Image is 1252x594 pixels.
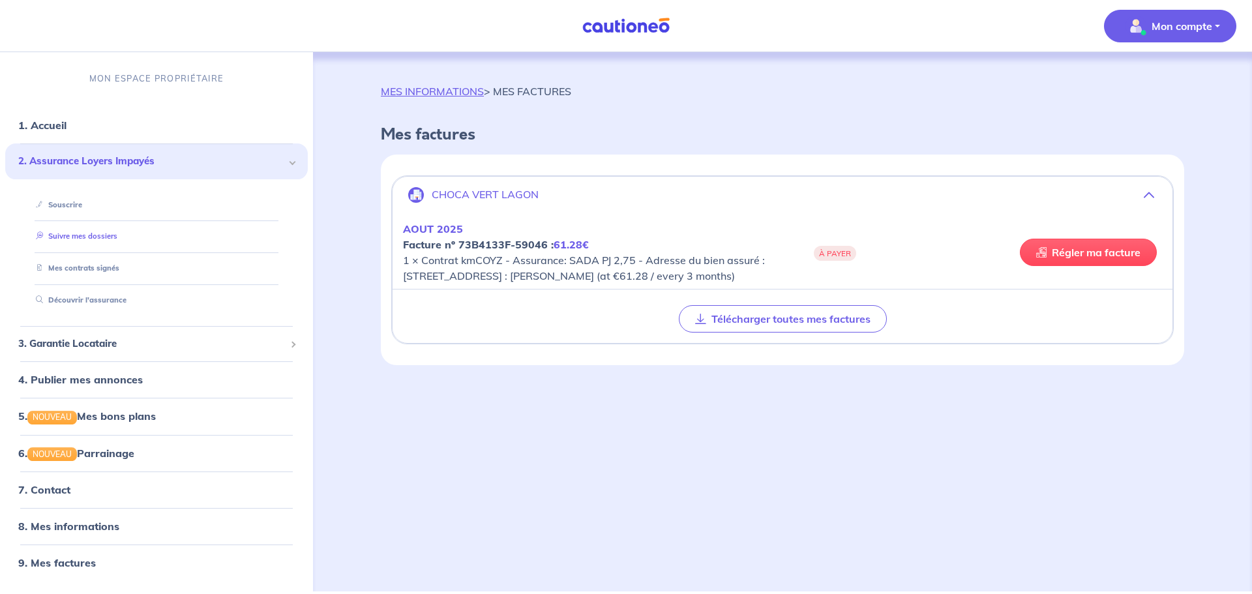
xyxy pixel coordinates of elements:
[381,83,571,99] p: > MES FACTURES
[814,246,856,261] span: À PAYER
[18,483,70,496] a: 7. Contact
[408,187,424,203] img: illu_company.svg
[5,366,308,393] div: 4. Publier mes annonces
[21,226,292,248] div: Suivre mes dossiers
[18,520,119,533] a: 8. Mes informations
[18,373,143,386] a: 4. Publier mes annonces
[1104,10,1236,42] button: illu_account_valid_menu.svgMon compte
[1125,16,1146,37] img: illu_account_valid_menu.svg
[393,179,1172,211] button: CHOCA VERT LAGON
[5,550,308,576] div: 9. Mes factures
[5,440,308,466] div: 6.NOUVEAUParrainage
[31,295,127,304] a: Découvrir l'assurance
[381,125,1184,144] h4: Mes factures
[554,238,589,251] em: 61.28€
[5,403,308,429] div: 5.NOUVEAUMes bons plans
[403,222,463,235] em: AOUT 2025
[21,194,292,216] div: Souscrire
[18,154,285,169] span: 2. Assurance Loyers Impayés
[5,477,308,503] div: 7. Contact
[5,112,308,138] div: 1. Accueil
[18,447,134,460] a: 6.NOUVEAUParrainage
[18,119,67,132] a: 1. Accueil
[89,72,224,85] p: MON ESPACE PROPRIÉTAIRE
[403,238,589,251] strong: Facture nº 73B4133F-59046 :
[679,305,887,333] button: Télécharger toutes mes factures
[31,200,82,209] a: Souscrire
[1020,239,1157,266] a: Régler ma facture
[18,556,96,569] a: 9. Mes factures
[5,143,308,179] div: 2. Assurance Loyers Impayés
[21,258,292,279] div: Mes contrats signés
[1152,18,1212,34] p: Mon compte
[21,290,292,311] div: Découvrir l'assurance
[432,188,539,201] p: CHOCA VERT LAGON
[18,336,285,351] span: 3. Garantie Locataire
[5,331,308,357] div: 3. Garantie Locataire
[31,263,119,273] a: Mes contrats signés
[381,85,484,98] a: MES INFORMATIONS
[5,513,308,539] div: 8. Mes informations
[577,18,675,34] img: Cautioneo
[403,221,782,284] p: 1 × Contrat kmCOYZ - Assurance: SADA PJ 2,75 - Adresse du bien assuré : [STREET_ADDRESS] : [PERSO...
[18,409,156,423] a: 5.NOUVEAUMes bons plans
[31,232,117,241] a: Suivre mes dossiers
